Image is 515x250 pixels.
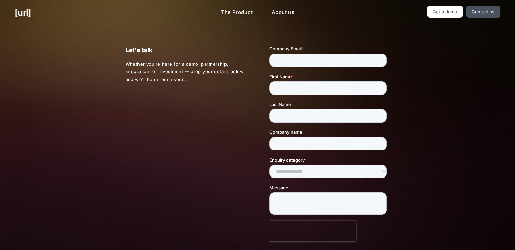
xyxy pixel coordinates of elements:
p: Let's talk [125,45,245,55]
a: Get a demo [427,6,463,18]
p: Whether you’re here for a demo, partnership, integration, or investment — drop your details below... [125,60,246,83]
a: The Product [215,6,258,19]
a: Contact us [466,6,500,18]
a: [URL] [15,6,31,19]
a: About us [266,6,300,19]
